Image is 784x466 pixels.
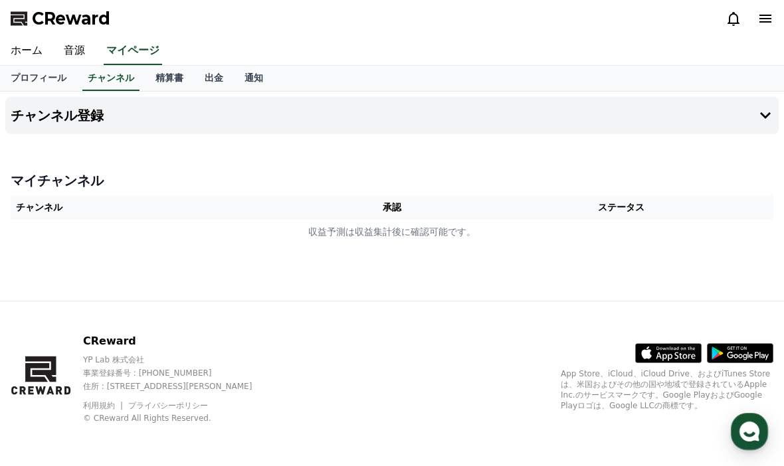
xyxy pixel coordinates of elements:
a: プライバシーポリシー [128,401,208,410]
a: Home [4,356,88,389]
a: 通知 [234,66,274,91]
td: 収益予測は収益集計後に確認可能です。 [11,220,773,244]
span: CReward [32,8,110,29]
a: CReward [11,8,110,29]
p: YP Lab 株式会社 [83,354,275,365]
p: CReward [83,333,275,349]
p: © CReward All Rights Reserved. [83,413,275,424]
a: Messages [88,356,171,389]
p: 住所 : [STREET_ADDRESS][PERSON_NAME] [83,381,275,392]
span: Settings [197,376,229,386]
a: 精算書 [145,66,194,91]
th: ステータス [470,195,773,220]
a: 出金 [194,66,234,91]
span: Home [34,376,57,386]
th: 承認 [314,195,470,220]
p: App Store、iCloud、iCloud Drive、およびiTunes Storeは、米国およびその他の国や地域で登録されているApple Inc.のサービスマークです。Google P... [561,368,773,411]
th: チャンネル [11,195,314,220]
span: Messages [110,376,149,387]
a: マイページ [104,37,162,65]
a: 音源 [53,37,96,65]
h4: チャンネル登録 [11,108,104,123]
a: Settings [171,356,255,389]
a: 利用規約 [83,401,125,410]
button: チャンネル登録 [5,97,779,134]
a: チャンネル [82,66,140,91]
h4: マイチャンネル [11,171,773,190]
p: 事業登録番号 : [PHONE_NUMBER] [83,368,275,378]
